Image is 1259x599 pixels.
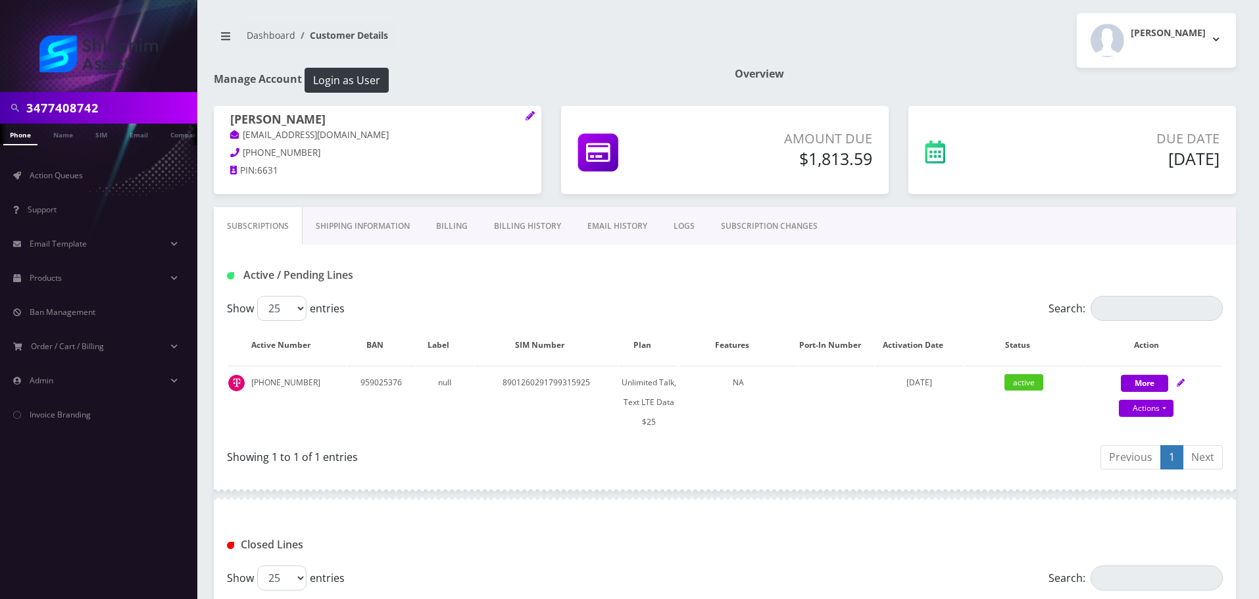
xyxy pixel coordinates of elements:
[227,269,546,281] h1: Active / Pending Lines
[302,72,389,86] a: Login as User
[26,95,194,120] input: Search in Company
[30,409,91,420] span: Invoice Branding
[906,377,932,388] span: [DATE]
[3,124,37,145] a: Phone
[799,326,874,364] th: Port-In Number: activate to sort column ascending
[1121,375,1168,392] button: More
[28,204,57,215] span: Support
[227,542,234,549] img: Closed Lines
[1049,296,1223,321] label: Search:
[481,207,574,245] a: Billing History
[230,112,525,128] h1: [PERSON_NAME]
[227,272,234,279] img: Active / Pending Lines
[1091,565,1223,590] input: Search:
[1131,28,1206,39] h2: [PERSON_NAME]
[965,326,1083,364] th: Status: activate to sort column ascending
[227,539,546,551] h1: Closed Lines
[416,326,474,364] th: Label: activate to sort column ascending
[30,306,95,318] span: Ban Management
[475,366,618,439] td: 8901260291799315925
[228,375,245,391] img: t_img.png
[1160,445,1183,469] a: 1
[257,296,307,321] select: Showentries
[660,207,708,245] a: LOGS
[1029,149,1220,168] h5: [DATE]
[230,164,257,178] a: PIN:
[227,296,345,321] label: Show entries
[47,124,80,144] a: Name
[1084,326,1222,364] th: Action: activate to sort column ascending
[227,565,345,590] label: Show entries
[1091,296,1223,321] input: Search:
[416,366,474,439] td: null
[30,375,53,386] span: Admin
[247,29,295,41] a: Dashboard
[423,207,481,245] a: Billing
[164,124,208,144] a: Company
[1183,445,1223,469] a: Next
[1004,374,1043,391] span: active
[30,170,83,181] span: Action Queues
[619,326,678,364] th: Plan: activate to sort column ascending
[227,444,715,465] div: Showing 1 to 1 of 1 entries
[257,565,307,590] select: Showentries
[228,366,346,439] td: [PHONE_NUMBER]
[123,124,155,144] a: Email
[257,164,278,176] span: 6631
[31,341,104,352] span: Order / Cart / Billing
[303,207,423,245] a: Shipping Information
[679,366,797,439] td: NA
[708,129,872,149] p: Amount Due
[214,22,715,59] nav: breadcrumb
[230,129,389,142] a: [EMAIL_ADDRESS][DOMAIN_NAME]
[243,147,320,158] span: [PHONE_NUMBER]
[1100,445,1161,469] a: Previous
[708,149,872,168] h5: $1,813.59
[347,366,415,439] td: 959025376
[619,366,678,439] td: Unlimited Talk, Text LTE Data $25
[876,326,964,364] th: Activation Date: activate to sort column ascending
[1077,13,1236,68] button: [PERSON_NAME]
[30,272,62,283] span: Products
[1029,129,1220,149] p: Due Date
[305,68,389,93] button: Login as User
[475,326,618,364] th: SIM Number: activate to sort column ascending
[39,36,158,72] img: Shluchim Assist
[228,326,346,364] th: Active Number: activate to sort column ascending
[214,68,715,93] h1: Manage Account
[89,124,114,144] a: SIM
[1119,400,1173,417] a: Actions
[214,207,303,245] a: Subscriptions
[708,207,831,245] a: SUBSCRIPTION CHANGES
[574,207,660,245] a: EMAIL HISTORY
[295,28,388,42] li: Customer Details
[30,238,87,249] span: Email Template
[679,326,797,364] th: Features: activate to sort column ascending
[735,68,1236,80] h1: Overview
[347,326,415,364] th: BAN: activate to sort column ascending
[1049,565,1223,590] label: Search:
